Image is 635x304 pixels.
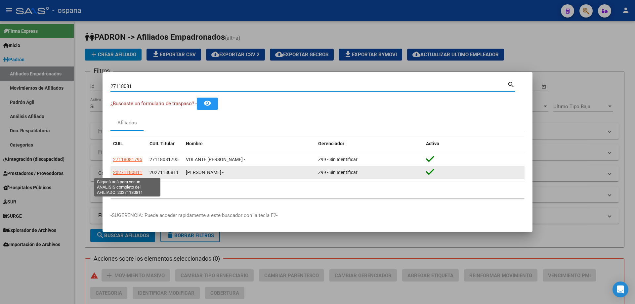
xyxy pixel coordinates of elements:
[183,137,316,151] datatable-header-cell: Nombre
[113,170,142,175] span: 20271180811
[426,141,439,146] span: Activo
[147,137,183,151] datatable-header-cell: CUIL Titular
[110,137,147,151] datatable-header-cell: CUIL
[203,99,211,107] mat-icon: remove_red_eye
[149,141,175,146] span: CUIL Titular
[113,157,142,162] span: 27118081795
[507,80,515,88] mat-icon: search
[186,169,313,176] div: [PERSON_NAME] -
[117,119,137,127] div: Afiliados
[110,182,525,198] div: 2 total
[613,282,628,297] div: Open Intercom Messenger
[110,212,525,219] p: -SUGERENCIA: Puede acceder rapidamente a este buscador con la tecla F2-
[110,101,197,107] span: ¿Buscaste un formulario de traspaso? -
[149,157,179,162] span: 27118081795
[149,170,179,175] span: 20271180811
[318,141,344,146] span: Gerenciador
[423,137,525,151] datatable-header-cell: Activo
[113,141,123,146] span: CUIL
[318,170,358,175] span: Z99 - Sin Identificar
[318,157,358,162] span: Z99 - Sin Identificar
[186,156,313,163] div: VOLANTE [PERSON_NAME] -
[186,141,203,146] span: Nombre
[316,137,423,151] datatable-header-cell: Gerenciador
